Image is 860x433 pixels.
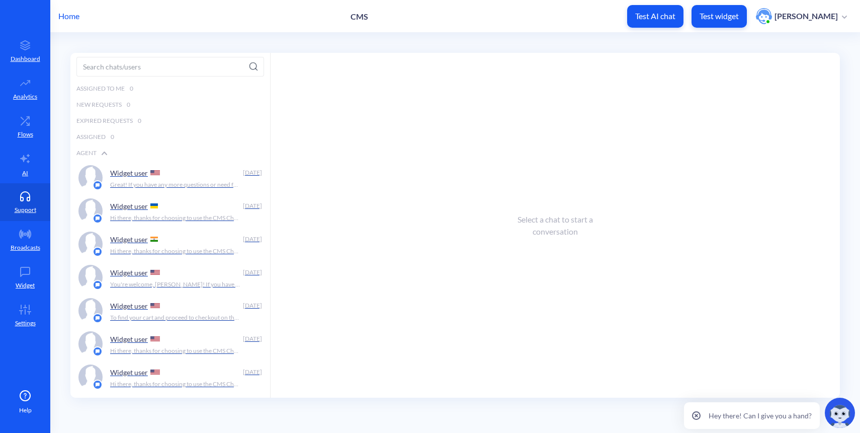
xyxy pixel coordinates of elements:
p: Widget user [110,335,148,343]
span: 0 [130,84,133,93]
img: platform icon [93,313,103,323]
img: US [150,370,160,375]
img: IN [150,237,158,242]
p: Hi there, thanks for choosing to use the CMS Chatbot! How can I help you [DATE]? [110,380,241,389]
img: UA [150,203,158,208]
p: Hey there! Can I give you a hand? [709,410,812,421]
div: [DATE] [242,301,262,310]
input: Search chats/users [76,57,264,77]
img: US [150,336,160,341]
p: Widget user [110,368,148,377]
div: [DATE] [242,235,262,244]
p: To find your cart and proceed to checkout on the CMS website, please follow these steps: 1. Locat... [110,313,241,322]
img: platform icon [93,280,103,290]
div: [DATE] [242,334,262,343]
div: [DATE] [242,368,262,377]
img: platform icon [93,247,103,257]
p: Widget user [110,235,148,244]
p: Home [58,10,79,22]
p: AI [22,169,28,178]
div: Assigned [70,129,270,145]
div: Assigned to me [70,81,270,97]
div: New Requests [70,97,270,113]
p: Widget user [110,169,148,177]
p: Widget user [110,268,148,277]
a: platform iconWidget user [DATE]Great! If you have any more questions or need further assistance w... [70,161,270,194]
p: Widget user [110,302,148,310]
img: US [150,270,160,275]
div: [DATE] [242,168,262,177]
p: Test widget [700,11,739,21]
p: Hi there, thanks for choosing to use the CMS Chatbot! How can I help you [DATE]? [110,247,241,256]
button: user photo[PERSON_NAME] [751,7,852,25]
p: Test AI chat [635,11,675,21]
a: platform iconWidget user [DATE]You're welcome, [PERSON_NAME]! If you have any more questions in t... [70,261,270,294]
img: user photo [756,8,772,24]
p: Hi there, thanks for choosing to use the CMS Chatbot! How can I help you [DATE]? [110,213,241,223]
p: Settings [15,319,36,328]
p: You're welcome, [PERSON_NAME]! If you have any more questions in the future or need assistance, f... [110,280,241,289]
img: platform icon [93,213,103,224]
p: Dashboard [11,54,40,63]
img: US [150,170,160,175]
button: Test AI chat [627,5,683,28]
a: platform iconWidget user [DATE]Hi there, thanks for choosing to use the CMS Chatbot! How can I he... [70,228,270,261]
p: Widget [16,281,35,290]
span: 0 [111,132,114,141]
img: US [150,303,160,308]
p: [PERSON_NAME] [775,11,838,22]
p: Widget user [110,202,148,210]
a: platform iconWidget user [DATE]Hi there, thanks for choosing to use the CMS Chatbot! How can I he... [70,194,270,228]
div: Select a chat to start a conversation [503,213,607,238]
a: platform iconWidget user [DATE]Hi there, thanks for choosing to use the CMS Chatbot! How can I he... [70,327,270,360]
p: Support [15,205,36,214]
span: 0 [127,100,130,109]
button: Test widget [692,5,747,28]
p: CMS [351,12,368,21]
span: 0 [138,116,141,125]
div: Agent [70,145,270,161]
a: platform iconWidget user [DATE]To find your cart and proceed to checkout on the CMS website, plea... [70,294,270,327]
p: Great! If you have any more questions or need further assistance with your job application or any... [110,180,241,189]
p: Broadcasts [11,243,40,252]
span: Help [19,406,32,415]
img: platform icon [93,380,103,390]
p: Flows [18,130,33,139]
div: [DATE] [242,201,262,210]
img: platform icon [93,346,103,356]
img: copilot-icon.svg [825,398,855,428]
a: platform iconWidget user [DATE]Hi there, thanks for choosing to use the CMS Chatbot! How can I he... [70,360,270,394]
div: Expired Requests [70,113,270,129]
img: platform icon [93,180,103,190]
div: [DATE] [242,268,262,277]
p: Hi there, thanks for choosing to use the CMS Chatbot! How can I help you [DATE]? [110,346,241,355]
p: Analytics [13,92,37,101]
